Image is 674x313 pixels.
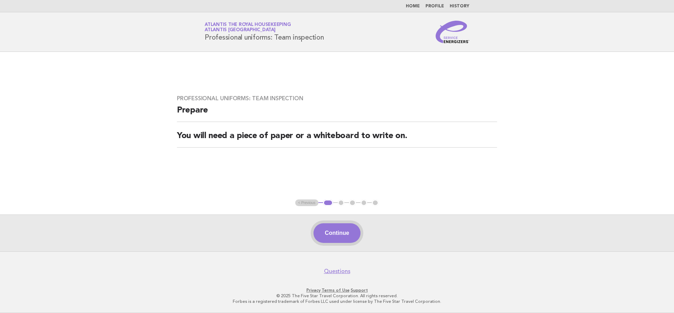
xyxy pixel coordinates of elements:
img: Service Energizers [436,21,469,43]
p: Forbes is a registered trademark of Forbes LLC used under license by The Five Star Travel Corpora... [122,299,552,304]
a: Profile [425,4,444,8]
h2: You will need a piece of paper or a whiteboard to write on. [177,130,497,148]
h3: Professional uniforms: Team inspection [177,95,497,102]
a: Support [351,288,368,293]
a: Terms of Use [322,288,350,293]
a: History [450,4,469,8]
a: Atlantis the Royal HousekeepingAtlantis [GEOGRAPHIC_DATA] [205,22,291,32]
a: Home [406,4,420,8]
p: · · [122,287,552,293]
h1: Professional uniforms: Team inspection [205,23,324,41]
h2: Prepare [177,105,497,122]
a: Questions [324,268,350,275]
p: © 2025 The Five Star Travel Corporation. All rights reserved. [122,293,552,299]
span: Atlantis [GEOGRAPHIC_DATA] [205,28,276,33]
a: Privacy [306,288,321,293]
button: 1 [323,199,333,206]
button: Continue [313,223,360,243]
